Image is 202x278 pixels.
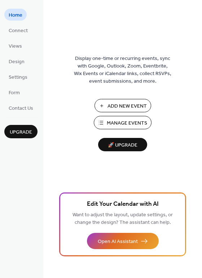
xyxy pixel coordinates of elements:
[10,129,32,136] span: Upgrade
[4,55,29,67] a: Design
[87,199,159,209] span: Edit Your Calendar with AI
[74,55,171,85] span: Display one-time or recurring events, sync with Google, Outlook, Zoom, Eventbrite, Wix Events or ...
[9,105,33,112] span: Contact Us
[9,89,20,97] span: Form
[9,43,22,50] span: Views
[4,125,38,138] button: Upgrade
[98,238,138,246] span: Open AI Assistant
[4,102,38,114] a: Contact Us
[9,12,22,19] span: Home
[73,210,173,227] span: Want to adjust the layout, update settings, or change the design? The assistant can help.
[107,103,147,110] span: Add New Event
[95,99,151,112] button: Add New Event
[98,138,147,151] button: 🚀 Upgrade
[9,58,25,66] span: Design
[4,9,27,21] a: Home
[4,86,24,98] a: Form
[4,71,32,83] a: Settings
[4,40,26,52] a: Views
[94,116,151,129] button: Manage Events
[9,27,28,35] span: Connect
[107,120,147,127] span: Manage Events
[4,24,32,36] a: Connect
[102,140,143,150] span: 🚀 Upgrade
[9,74,27,81] span: Settings
[87,233,159,249] button: Open AI Assistant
